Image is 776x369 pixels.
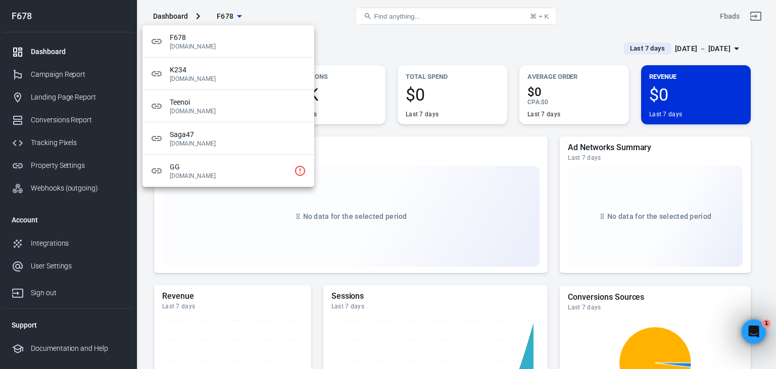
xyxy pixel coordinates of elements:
[170,43,306,50] p: [DOMAIN_NAME]
[742,319,766,344] iframe: Intercom live chat
[170,140,306,147] p: [DOMAIN_NAME]
[170,97,306,108] span: Teenoi
[170,65,306,75] span: K234
[762,319,770,328] span: 1
[170,32,306,43] span: F678
[170,129,306,140] span: Saga47
[142,122,314,155] div: Saga47[DOMAIN_NAME]
[170,108,306,115] p: [DOMAIN_NAME]
[142,155,314,187] div: GG[DOMAIN_NAME]
[142,25,314,58] div: F678[DOMAIN_NAME]
[288,159,312,183] a: Click to setup tracking script
[170,172,290,179] p: [DOMAIN_NAME]
[142,90,314,122] div: Teenoi[DOMAIN_NAME]
[170,75,306,82] p: [DOMAIN_NAME]
[170,162,290,172] span: GG
[142,58,314,90] div: K234[DOMAIN_NAME]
